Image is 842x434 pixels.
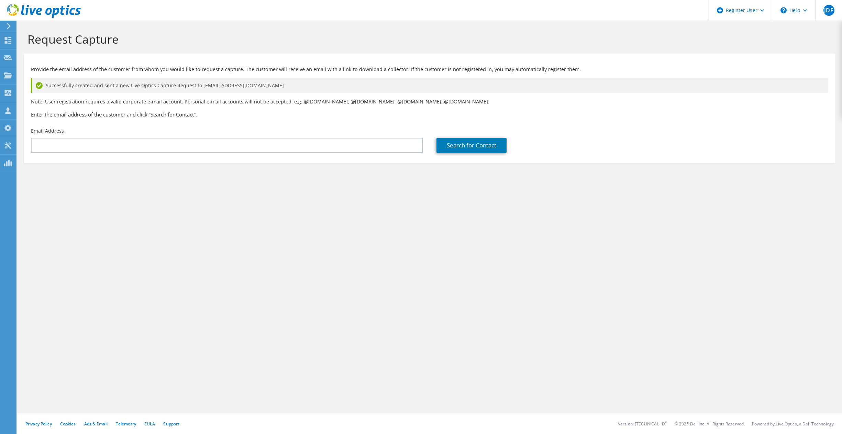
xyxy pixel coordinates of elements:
[618,421,666,427] li: Version: [TECHNICAL_ID]
[84,421,108,427] a: Ads & Email
[25,421,52,427] a: Privacy Policy
[163,421,179,427] a: Support
[116,421,136,427] a: Telemetry
[752,421,834,427] li: Powered by Live Optics, a Dell Technology
[27,32,828,46] h1: Request Capture
[823,5,834,16] span: JDF
[436,138,507,153] a: Search for Contact
[31,111,828,118] h3: Enter the email address of the customer and click “Search for Contact”.
[31,66,828,73] p: Provide the email address of the customer from whom you would like to request a capture. The cust...
[46,82,284,89] span: Successfully created and sent a new Live Optics Capture Request to [EMAIL_ADDRESS][DOMAIN_NAME]
[31,127,64,134] label: Email Address
[144,421,155,427] a: EULA
[31,98,828,105] p: Note: User registration requires a valid corporate e-mail account. Personal e-mail accounts will ...
[675,421,744,427] li: © 2025 Dell Inc. All Rights Reserved
[780,7,787,13] svg: \n
[60,421,76,427] a: Cookies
